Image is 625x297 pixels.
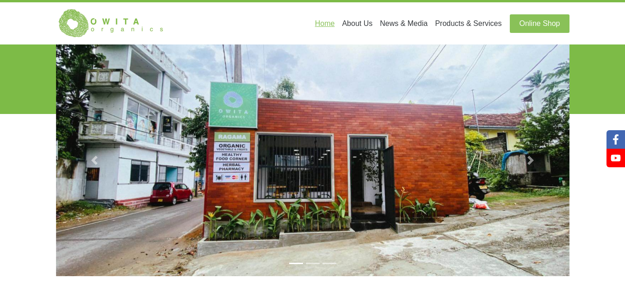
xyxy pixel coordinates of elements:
a: Products & Services [431,14,505,33]
a: News & Media [376,14,431,33]
a: Home [311,14,339,33]
a: Online Shop [510,14,569,33]
a: About Us [338,14,376,33]
img: Owita Organics Logo [56,8,167,38]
